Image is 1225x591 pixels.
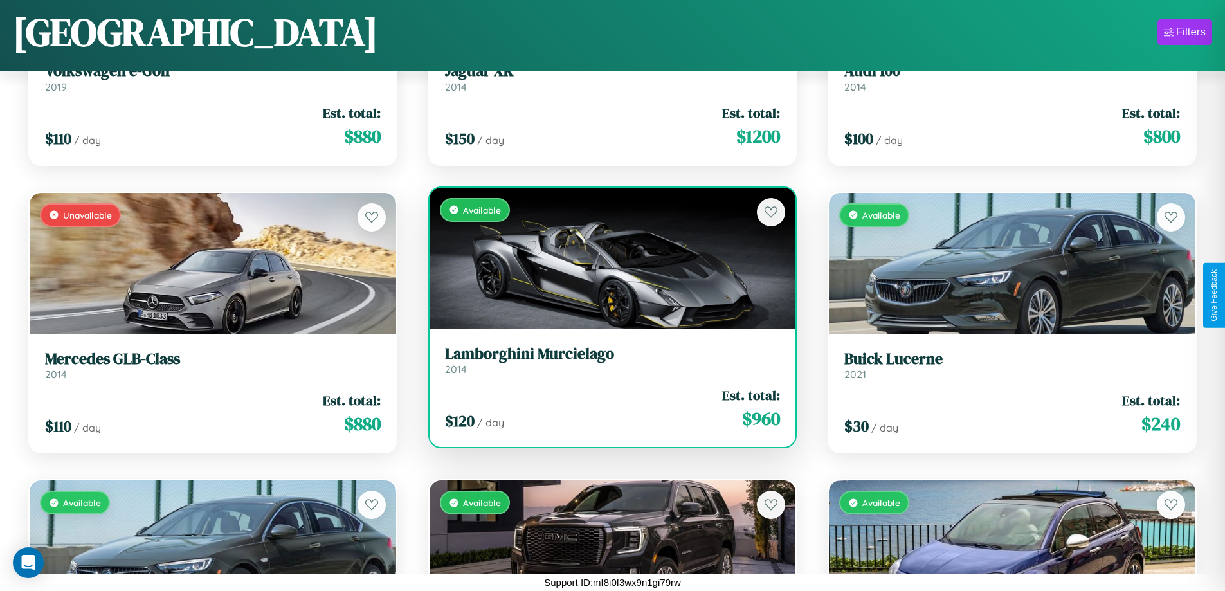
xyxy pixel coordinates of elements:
[45,62,381,93] a: Volkswagen e-Golf2019
[323,104,381,122] span: Est. total:
[445,345,781,376] a: Lamborghini Murcielago2014
[13,6,378,59] h1: [GEOGRAPHIC_DATA]
[463,205,501,215] span: Available
[1157,19,1212,45] button: Filters
[445,345,781,363] h3: Lamborghini Murcielago
[463,497,501,508] span: Available
[13,547,44,578] div: Open Intercom Messenger
[844,368,866,381] span: 2021
[722,386,780,405] span: Est. total:
[844,350,1180,381] a: Buick Lucerne2021
[45,368,67,381] span: 2014
[477,134,504,147] span: / day
[323,391,381,410] span: Est. total:
[1141,411,1180,437] span: $ 240
[445,410,475,432] span: $ 120
[445,363,467,376] span: 2014
[844,350,1180,368] h3: Buick Lucerne
[1176,26,1206,39] div: Filters
[445,62,781,80] h3: Jaguar XK
[1143,123,1180,149] span: $ 800
[844,62,1180,80] h3: Audi 100
[74,421,101,434] span: / day
[63,210,112,221] span: Unavailable
[45,350,381,368] h3: Mercedes GLB-Class
[844,415,869,437] span: $ 30
[722,104,780,122] span: Est. total:
[45,128,71,149] span: $ 110
[445,80,467,93] span: 2014
[1210,269,1219,322] div: Give Feedback
[871,421,898,434] span: / day
[862,497,900,508] span: Available
[344,123,381,149] span: $ 880
[876,134,903,147] span: / day
[63,497,101,508] span: Available
[45,62,381,80] h3: Volkswagen e-Golf
[862,210,900,221] span: Available
[477,416,504,429] span: / day
[844,128,873,149] span: $ 100
[445,62,781,93] a: Jaguar XK2014
[844,62,1180,93] a: Audi 1002014
[742,406,780,432] span: $ 960
[544,574,681,591] p: Support ID: mf8i0f3wx9n1gi79rw
[1122,391,1180,410] span: Est. total:
[344,411,381,437] span: $ 880
[1122,104,1180,122] span: Est. total:
[45,80,67,93] span: 2019
[736,123,780,149] span: $ 1200
[45,415,71,437] span: $ 110
[45,350,381,381] a: Mercedes GLB-Class2014
[445,128,475,149] span: $ 150
[74,134,101,147] span: / day
[844,80,866,93] span: 2014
